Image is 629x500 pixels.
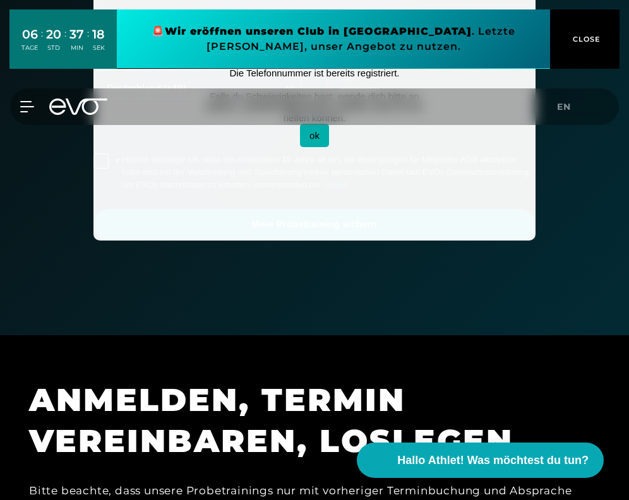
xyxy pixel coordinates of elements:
[92,25,105,44] div: 18
[92,44,105,52] div: SEK
[29,379,597,461] h1: ANMELDEN, TERMIN VEREINBAREN, LOSLEGEN
[21,25,38,44] div: 06
[357,443,604,478] button: Hallo Athlet! Was möchtest du tun?
[557,100,586,114] a: en
[21,44,38,52] div: TAGE
[41,27,43,60] div: :
[46,44,61,52] div: STD
[557,101,571,112] span: en
[69,44,84,52] div: MIN
[550,9,620,69] button: CLOSE
[46,25,61,44] div: 20
[87,27,89,60] div: :
[69,25,84,44] div: 37
[397,452,589,469] span: Hallo Athlet! Was möchtest du tun?
[300,124,329,147] button: ok
[570,33,601,45] span: CLOSE
[64,27,66,60] div: :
